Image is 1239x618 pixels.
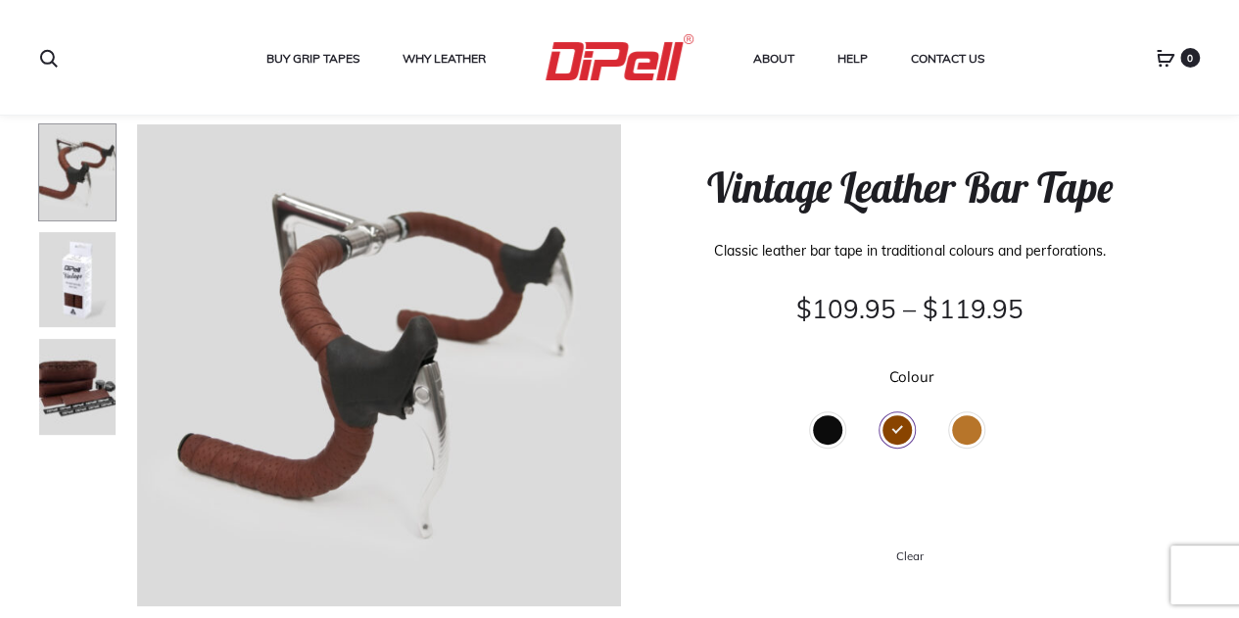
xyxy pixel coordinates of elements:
a: 0 [1156,49,1175,67]
a: Contact Us [911,46,984,71]
a: Clear [678,545,1142,567]
label: Colour [889,369,933,384]
h1: Vintage Leather Bar Tape [678,164,1142,213]
p: Classic leather bar tape in traditional colours and perforations. [678,237,1142,264]
img: Dipell-bike-Sbar-Brown-heavy-packaged-083-Paul-Osta-80x100.jpg [38,231,117,329]
span: 0 [1180,48,1200,68]
span: $ [923,293,938,325]
a: Why Leather [403,46,486,71]
span: $ [796,293,812,325]
img: Dipell-bike-Sbar-Brown-Heavy-80x100.jpg [38,123,117,221]
a: Buy Grip Tapes [266,46,359,71]
img: Dipell-bike-Sbar-Brown-heavy-unpackaged-092-Paul-Osta-80x100.jpg [38,338,117,436]
bdi: 119.95 [923,293,1023,325]
bdi: 109.95 [796,293,896,325]
span: – [903,293,916,325]
a: Help [837,46,868,71]
a: About [753,46,794,71]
